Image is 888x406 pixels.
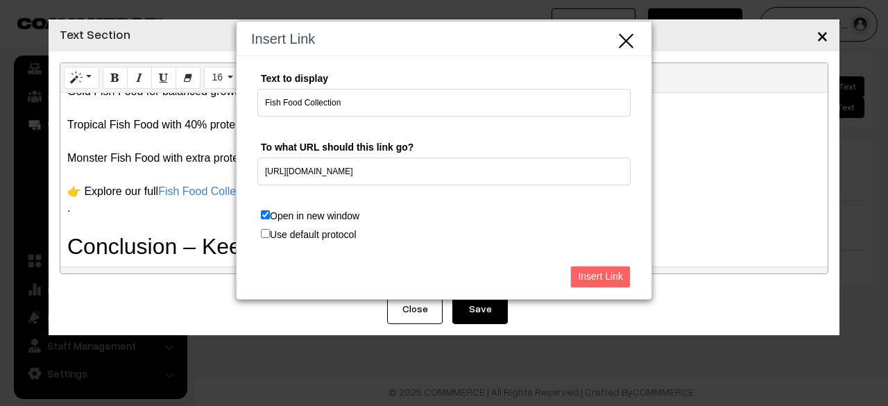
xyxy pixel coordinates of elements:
input: Open in new window [261,210,270,219]
label: Use default protocol [257,226,360,244]
label: Open in new window [257,208,363,225]
h4: Insert Link [251,29,637,49]
input: Use default protocol [261,229,270,238]
label: To what URL should this link go? [257,139,631,156]
label: Text to display [257,70,631,87]
button: Close [616,29,637,51]
input: Insert Link [570,266,631,288]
